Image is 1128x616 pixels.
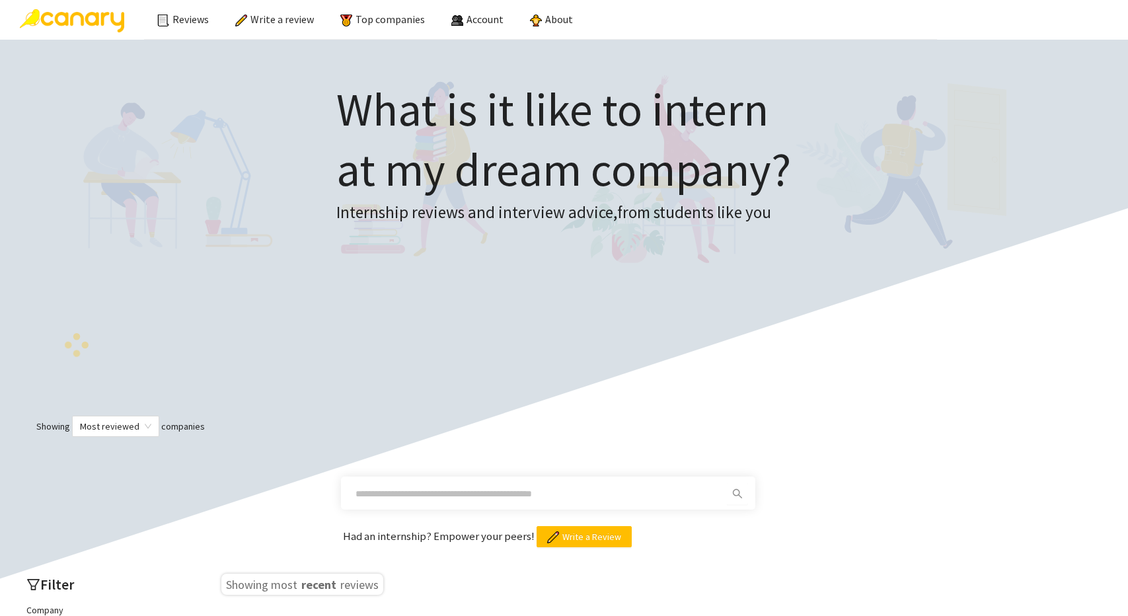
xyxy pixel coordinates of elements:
a: Write a review [235,13,314,26]
a: Top companies [340,13,425,26]
span: at my dream company? [336,140,791,198]
span: Had an internship? Empower your peers! [343,529,537,543]
button: Write a Review [537,526,632,547]
a: Reviews [157,13,209,26]
span: filter [26,578,40,592]
span: Write a Review [562,529,621,544]
h2: Filter [26,574,198,596]
button: search [727,483,748,504]
h1: What is it like to intern [336,79,791,200]
span: recent [300,575,338,591]
span: Most reviewed [80,416,151,436]
span: search [728,488,747,499]
div: Showing companies [13,416,1115,437]
h3: Showing most reviews [221,574,383,595]
img: people.png [451,15,463,26]
img: pencil.png [547,531,559,543]
img: Canary Logo [20,9,124,32]
a: About [530,13,573,26]
h3: Internship reviews and interview advice, from students like you [336,200,791,226]
span: Account [467,13,504,26]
